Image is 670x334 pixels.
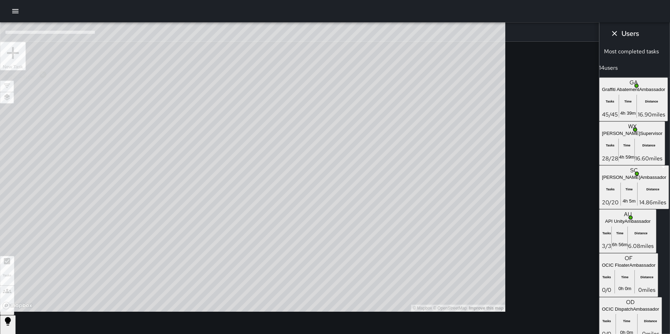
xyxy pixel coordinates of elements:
[618,286,631,291] p: 0h 0m
[639,188,666,191] h6: Distance
[638,100,665,103] h6: Distance
[630,263,656,268] span: Ambassador
[638,275,655,279] h6: Distance
[633,306,659,312] span: Ambassador
[620,319,633,323] h6: Time
[599,253,658,297] button: OFOCIC FloaterAmbassadorTasks0/0Time0h 0mDistance0miles
[635,154,662,163] p: 16.60 miles
[640,131,663,136] span: Supervisor
[599,121,665,165] button: WX[PERSON_NAME]SupervisorTasks28/28Time4h 59mDistance16.60miles
[602,275,611,279] h6: Tasks
[612,231,627,235] h6: Time
[608,26,621,40] button: Dismiss
[628,122,636,131] p: WX
[599,165,669,209] button: SC[PERSON_NAME]AmbassadorTasks20/20Time4h 5mDistance14.86miles
[602,306,633,312] span: OCIC Dispatch
[642,319,659,323] h6: Distance
[639,87,665,92] span: Ambassador
[620,111,635,116] p: 4h 39m
[602,111,618,119] p: 45 / 45
[638,286,655,294] p: 0 miles
[619,154,634,160] p: 4h 59m
[599,209,656,253] button: AUAPI UnityAmbassadorTasks3/3Time6h 56mDistance6.08miles
[602,131,640,136] span: [PERSON_NAME]
[605,219,625,224] span: API Unity
[621,28,639,39] h6: Users
[602,231,611,235] h6: Tasks
[626,298,635,306] p: OD
[618,275,631,279] h6: Time
[619,144,634,147] h6: Time
[599,77,668,121] button: GAGraffiti AbatementAmbassadorTasks45/45Time4h 39mDistance16.90miles
[602,87,639,92] span: Graffiti Abatement
[612,242,627,247] p: 6h 56m
[602,286,611,294] p: 0 / 0
[628,231,654,235] h6: Distance
[630,78,638,87] p: GA
[640,175,667,180] span: Ambassador
[628,242,654,250] p: 6.08 miles
[602,319,611,323] h6: Tasks
[625,254,633,263] p: OF
[602,154,618,163] p: 28 / 28
[602,242,611,250] p: 3 / 3
[602,144,618,147] h6: Tasks
[602,263,630,268] span: OCIC Floater
[638,111,665,119] p: 16.90 miles
[599,64,670,71] p: 14 users
[635,144,662,147] h6: Distance
[602,198,619,207] p: 20 / 20
[630,166,638,175] p: SC
[620,100,635,103] h6: Time
[602,188,619,191] h6: Tasks
[624,210,632,219] p: AU
[602,100,618,103] h6: Tasks
[602,175,640,180] span: [PERSON_NAME]
[623,188,635,191] h6: Time
[623,198,635,204] p: 4h 5m
[625,219,651,224] span: Ambassador
[639,198,666,207] p: 14.86 miles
